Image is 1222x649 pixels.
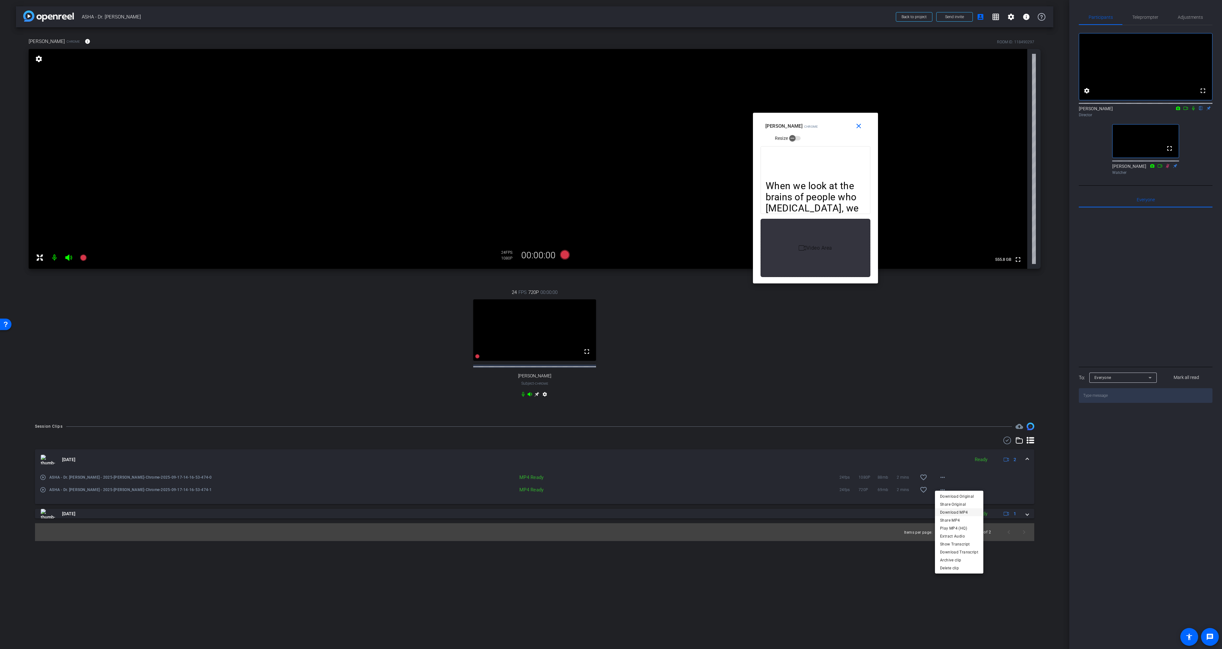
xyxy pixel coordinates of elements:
span: Share MP4 [940,516,978,524]
span: Download Transcript [940,548,978,556]
span: Archive clip [940,556,978,564]
span: Play MP4 (HQ) [940,524,978,532]
span: Share Original [940,500,978,508]
span: Show Transcript [940,540,978,548]
span: Extract Audio [940,532,978,540]
span: Download Original [940,492,978,500]
span: Delete clip [940,564,978,572]
span: Download MP4 [940,508,978,516]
